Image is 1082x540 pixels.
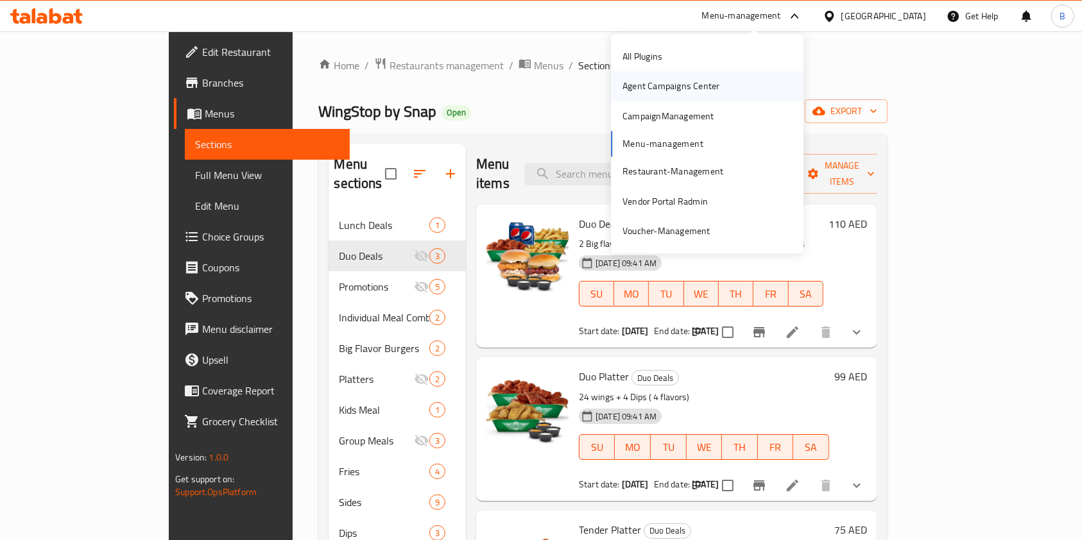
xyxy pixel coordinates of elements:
[185,160,350,190] a: Full Menu View
[623,224,710,238] div: Voucher-Management
[329,487,466,518] div: Sides9
[744,317,775,348] button: Branch-specific-item
[809,158,875,190] span: Manage items
[429,341,445,356] div: items
[615,434,651,460] button: MO
[430,281,445,293] span: 5
[390,58,504,73] span: Restaurants management
[174,406,350,437] a: Grocery Checklist
[805,99,888,123] button: export
[632,371,678,385] span: Duo Deals
[579,236,823,252] p: 2 Big flavor Burger & 8 Wings with 2 fries, 4 Dips & 2 drinks
[590,410,662,423] span: [DATE] 09:41 AM
[329,240,466,271] div: Duo Deals3
[329,425,466,456] div: Group Meals3
[644,523,691,538] span: Duo Deals
[811,317,841,348] button: delete
[519,57,563,74] a: Menus
[724,285,748,303] span: TH
[714,472,741,499] span: Select to update
[834,367,867,385] h6: 99 AED
[654,285,678,303] span: TU
[175,449,207,466] span: Version:
[799,154,885,194] button: Manage items
[429,371,445,387] div: items
[339,494,429,510] span: Sides
[644,523,691,539] div: Duo Deals
[202,229,339,244] span: Choice Groups
[429,279,445,294] div: items
[722,434,758,460] button: TH
[430,219,445,232] span: 1
[429,310,445,325] div: items
[714,319,741,346] span: Select to update
[684,281,719,307] button: WE
[763,438,789,457] span: FR
[202,291,339,306] span: Promotions
[209,449,229,466] span: 1.0.0
[486,215,569,297] img: Duo Deal
[339,371,413,387] span: Platters
[174,344,350,375] a: Upsell
[329,364,466,394] div: Platters2
[329,210,466,240] div: Lunch Deals1
[430,342,445,355] span: 2
[623,165,723,179] div: Restaurant-Management
[365,58,369,73] li: /
[841,9,926,23] div: [GEOGRAPHIC_DATA]
[202,260,339,275] span: Coupons
[656,438,682,457] span: TU
[339,217,429,233] span: Lunch Deals
[174,252,350,283] a: Coupons
[429,433,445,448] div: items
[339,464,429,479] span: Fries
[579,520,641,539] span: Tender Platter
[785,478,800,493] a: Edit menu item
[202,75,339,90] span: Branches
[205,106,339,121] span: Menus
[631,370,679,385] div: Duo Deals
[414,371,429,387] svg: Inactive section
[404,158,435,189] span: Sort sections
[339,248,413,264] div: Duo Deals
[793,434,829,460] button: SA
[841,470,872,501] button: show more
[202,383,339,398] span: Coverage Report
[430,496,445,509] span: 9
[185,190,350,221] a: Edit Menu
[174,67,350,98] a: Branches
[785,325,800,340] a: Edit menu item
[623,49,662,63] div: All Plugins
[649,281,683,307] button: TU
[174,314,350,344] a: Menu disclaimer
[202,352,339,367] span: Upsell
[430,404,445,416] span: 1
[476,155,510,193] h2: Menu items
[318,57,887,74] nav: breadcrumb
[834,521,867,539] h6: 75 AED
[174,375,350,406] a: Coverage Report
[430,435,445,447] span: 3
[195,167,339,183] span: Full Menu View
[442,105,471,121] div: Open
[579,389,829,405] p: 24 wings + 4 Dips ( 4 flavors)
[339,279,413,294] span: Promotions
[195,137,339,152] span: Sections
[585,285,609,303] span: SU
[619,285,644,303] span: MO
[579,214,618,233] span: Duo Deal
[339,402,429,418] div: Kids Meal
[614,281,649,307] button: MO
[175,471,234,487] span: Get support on:
[651,434,687,460] button: TU
[377,160,404,187] span: Select all sections
[174,283,350,314] a: Promotions
[339,433,413,448] span: Group Meals
[579,323,620,339] span: Start date:
[798,438,824,457] span: SA
[841,317,872,348] button: show more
